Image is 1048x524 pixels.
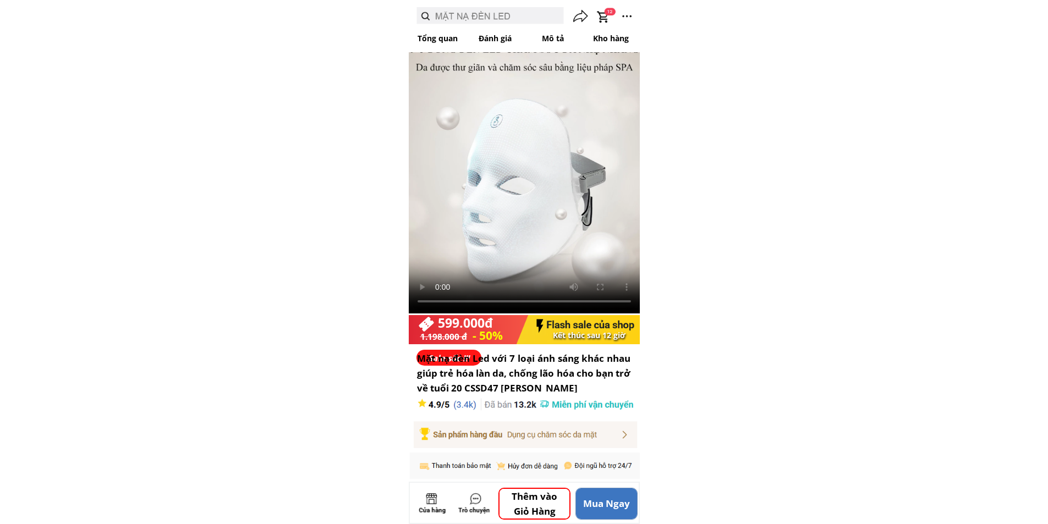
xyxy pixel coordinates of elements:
div: 1.198.000 đ [420,330,469,344]
p: Thêm vào Giỏ Hàng [500,489,569,519]
p: Đánh giá [467,28,524,49]
p: Tổng quan [409,28,467,49]
p: Mô tả [524,28,581,49]
p: Mua Ngay [576,488,637,519]
p: Sale sốc !!! [416,350,481,366]
p: Kho hàng [582,28,640,49]
div: 599.000đ [438,313,495,333]
div: Kết thúc sau 12 giờ [553,329,627,341]
h3: Mặt nạ đèn Led với 7 loại ánh sáng khác nhau giúp trẻ hóa làn da, chống lão hóa cho bạn trở về tu... [417,351,630,396]
div: - 50% [473,327,505,345]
